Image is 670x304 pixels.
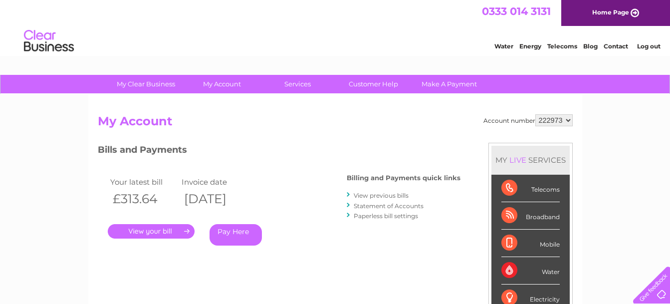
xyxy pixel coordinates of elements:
a: 0333 014 3131 [482,5,551,17]
a: Telecoms [547,42,577,50]
a: Water [494,42,513,50]
a: Pay Here [210,224,262,246]
a: My Clear Business [105,75,187,93]
td: Invoice date [179,175,251,189]
h4: Billing and Payments quick links [347,174,460,182]
div: MY SERVICES [491,146,570,174]
th: £313.64 [108,189,180,209]
div: Telecoms [501,175,560,202]
a: Energy [519,42,541,50]
h2: My Account [98,114,573,133]
div: LIVE [507,155,528,165]
a: My Account [181,75,263,93]
a: View previous bills [354,192,409,199]
div: Account number [483,114,573,126]
td: Your latest bill [108,175,180,189]
a: . [108,224,195,239]
div: Broadband [501,202,560,230]
img: logo.png [23,26,74,56]
a: Customer Help [332,75,415,93]
div: Water [501,257,560,285]
a: Paperless bill settings [354,212,418,220]
h3: Bills and Payments [98,143,460,160]
a: Services [256,75,339,93]
a: Contact [604,42,628,50]
a: Make A Payment [408,75,490,93]
div: Clear Business is a trading name of Verastar Limited (registered in [GEOGRAPHIC_DATA] No. 3667643... [100,5,571,48]
a: Blog [583,42,598,50]
a: Statement of Accounts [354,202,424,210]
a: Log out [637,42,661,50]
th: [DATE] [179,189,251,209]
div: Mobile [501,230,560,257]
